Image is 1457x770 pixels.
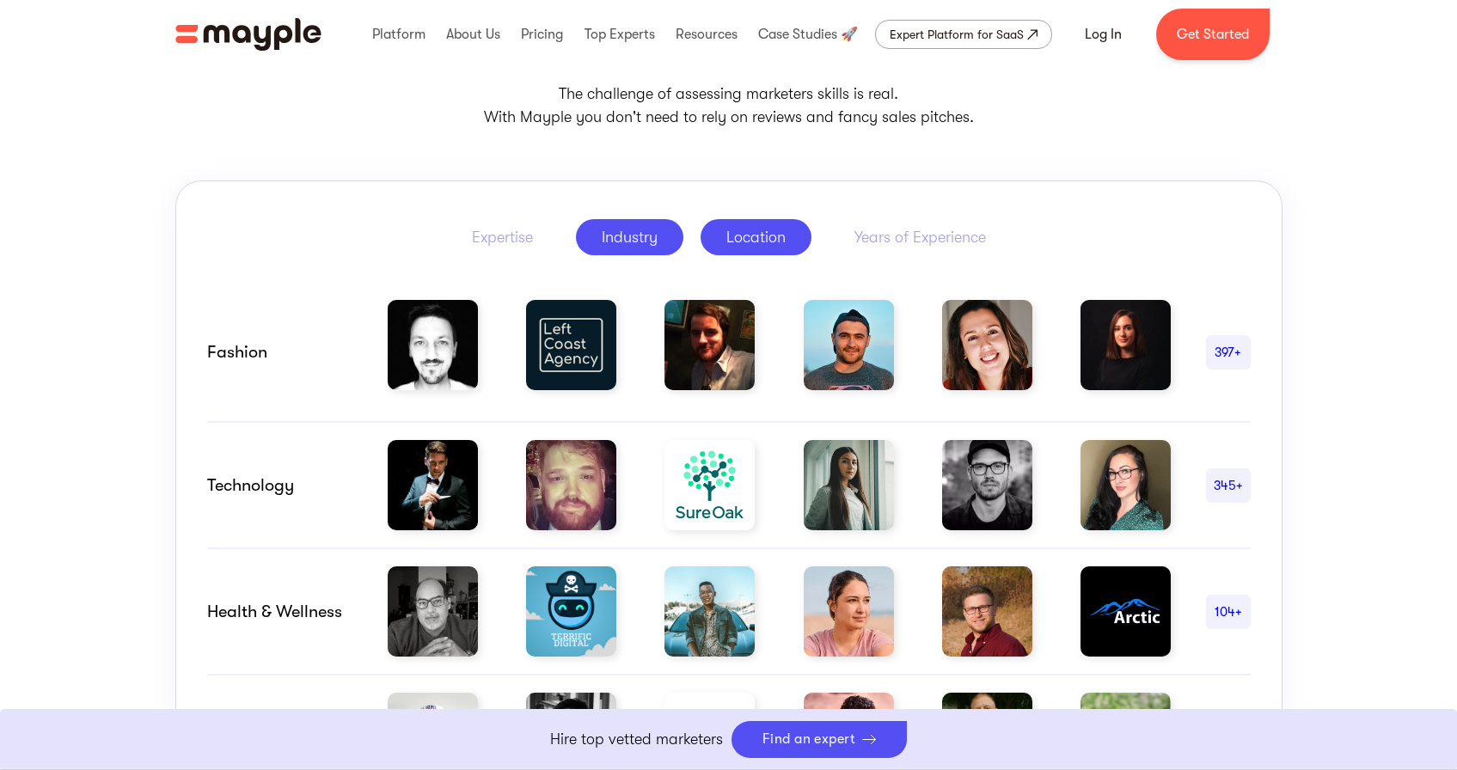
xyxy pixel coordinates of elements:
[207,342,353,363] div: Fashion
[175,18,321,51] a: home
[671,7,742,62] div: Resources
[207,475,353,496] div: Technology
[854,227,986,247] div: Years of Experience
[175,82,1283,129] p: The challenge of assessing marketers skills is real. With Mayple you don't need to rely on review...
[726,227,786,247] div: Location
[602,227,658,247] div: Industry
[1206,602,1251,622] div: 104+
[580,7,659,62] div: Top Experts
[175,18,321,51] img: Mayple logo
[207,602,353,622] div: Health & Wellness
[1206,475,1251,496] div: 345+
[890,24,1024,45] div: Expert Platform for SaaS
[1371,687,1457,770] iframe: Chat Widget
[1064,14,1142,55] a: Log In
[442,7,505,62] div: About Us
[1156,9,1270,60] a: Get Started
[875,20,1052,49] a: Expert Platform for SaaS
[517,7,567,62] div: Pricing
[368,7,430,62] div: Platform
[472,227,533,247] div: Expertise
[1206,342,1251,363] div: 397+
